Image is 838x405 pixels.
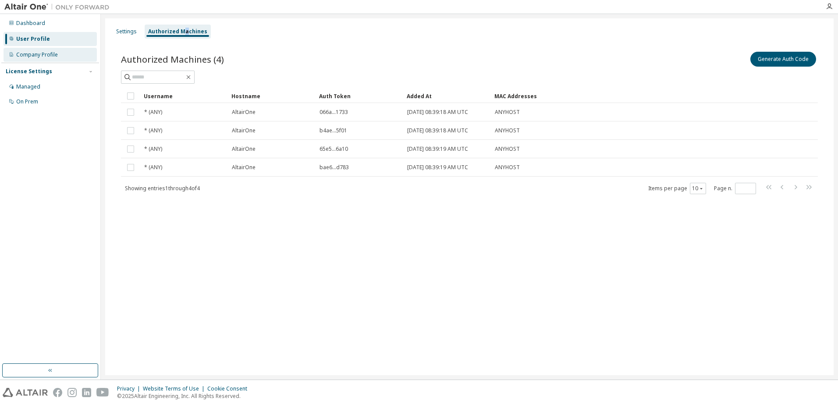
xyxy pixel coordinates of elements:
span: ANYHOST [495,109,520,116]
img: facebook.svg [53,388,62,397]
div: MAC Addresses [494,89,726,103]
span: ANYHOST [495,127,520,134]
span: [DATE] 08:39:19 AM UTC [407,146,468,153]
span: AltairOne [232,164,256,171]
div: Added At [407,89,487,103]
div: On Prem [16,98,38,105]
span: * (ANY) [144,109,162,116]
div: Auth Token [319,89,400,103]
img: instagram.svg [67,388,77,397]
div: Website Terms of Use [143,385,207,392]
img: linkedin.svg [82,388,91,397]
button: Generate Auth Code [750,52,816,67]
span: Authorized Machines (4) [121,53,224,65]
span: [DATE] 08:39:18 AM UTC [407,127,468,134]
span: * (ANY) [144,127,162,134]
span: [DATE] 08:39:19 AM UTC [407,164,468,171]
div: Company Profile [16,51,58,58]
img: youtube.svg [96,388,109,397]
span: Showing entries 1 through 4 of 4 [125,185,200,192]
div: Cookie Consent [207,385,252,392]
p: © 2025 Altair Engineering, Inc. All Rights Reserved. [117,392,252,400]
span: ANYHOST [495,146,520,153]
span: AltairOne [232,127,256,134]
span: [DATE] 08:39:18 AM UTC [407,109,468,116]
span: Page n. [714,183,756,194]
span: AltairOne [232,146,256,153]
div: Username [144,89,224,103]
img: altair_logo.svg [3,388,48,397]
span: ANYHOST [495,164,520,171]
span: * (ANY) [144,164,162,171]
img: Altair One [4,3,114,11]
div: Hostname [231,89,312,103]
div: Dashboard [16,20,45,27]
button: 10 [692,185,704,192]
div: User Profile [16,36,50,43]
span: 066a...1733 [320,109,348,116]
span: Items per page [648,183,706,194]
div: Authorized Machines [148,28,207,35]
span: bae6...d783 [320,164,349,171]
div: License Settings [6,68,52,75]
span: b4ae...5f01 [320,127,347,134]
div: Privacy [117,385,143,392]
span: AltairOne [232,109,256,116]
span: 65e5...6a10 [320,146,348,153]
span: * (ANY) [144,146,162,153]
div: Settings [116,28,137,35]
div: Managed [16,83,40,90]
